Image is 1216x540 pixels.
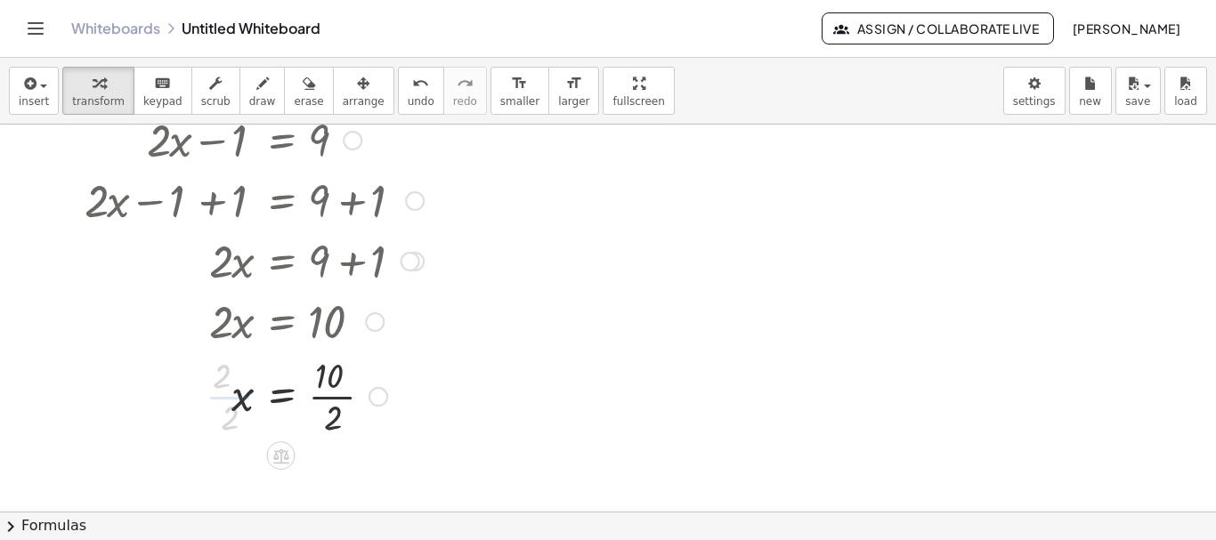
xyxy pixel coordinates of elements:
span: erase [294,95,323,108]
a: Whiteboards [71,20,160,37]
span: arrange [343,95,385,108]
span: load [1174,95,1197,108]
span: redo [453,95,477,108]
button: erase [284,67,333,115]
i: undo [412,73,429,94]
i: format_size [511,73,528,94]
button: Toggle navigation [21,14,50,43]
button: format_sizelarger [548,67,599,115]
button: draw [239,67,286,115]
span: scrub [201,95,231,108]
span: keypad [143,95,182,108]
span: insert [19,95,49,108]
button: arrange [333,67,394,115]
button: transform [62,67,134,115]
i: redo [457,73,474,94]
span: [PERSON_NAME] [1072,20,1180,36]
button: Assign / Collaborate Live [822,12,1054,44]
button: [PERSON_NAME] [1058,12,1195,44]
button: fullscreen [603,67,674,115]
span: transform [72,95,125,108]
span: settings [1013,95,1056,108]
button: keyboardkeypad [134,67,192,115]
span: larger [558,95,589,108]
span: new [1079,95,1101,108]
button: format_sizesmaller [490,67,549,115]
button: redoredo [443,67,487,115]
button: load [1164,67,1207,115]
button: settings [1003,67,1066,115]
button: new [1069,67,1112,115]
span: Assign / Collaborate Live [837,20,1039,36]
span: smaller [500,95,539,108]
button: insert [9,67,59,115]
button: save [1115,67,1161,115]
button: scrub [191,67,240,115]
span: undo [408,95,434,108]
span: save [1125,95,1150,108]
div: Apply the same math to both sides of the equation [267,441,296,470]
span: fullscreen [612,95,664,108]
span: draw [249,95,276,108]
i: format_size [565,73,582,94]
i: keyboard [154,73,171,94]
button: undoundo [398,67,444,115]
